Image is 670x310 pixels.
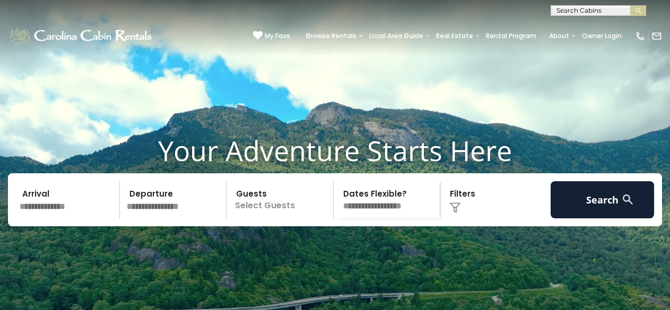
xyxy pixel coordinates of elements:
a: Local Area Guide [364,29,429,43]
a: Real Estate [431,29,478,43]
p: Select Guests [230,181,333,218]
a: Owner Login [577,29,627,43]
img: phone-regular-white.png [635,31,646,41]
h1: Your Adventure Starts Here [8,134,662,167]
a: About [544,29,575,43]
img: filter--v1.png [450,202,460,213]
button: Search [551,181,655,218]
a: Browse Rentals [301,29,362,43]
a: My Favs [253,31,290,41]
img: search-regular-white.png [621,193,634,206]
img: mail-regular-white.png [651,31,662,41]
span: My Favs [265,31,290,41]
img: White-1-1-2.png [8,25,155,47]
a: Rental Program [481,29,542,43]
